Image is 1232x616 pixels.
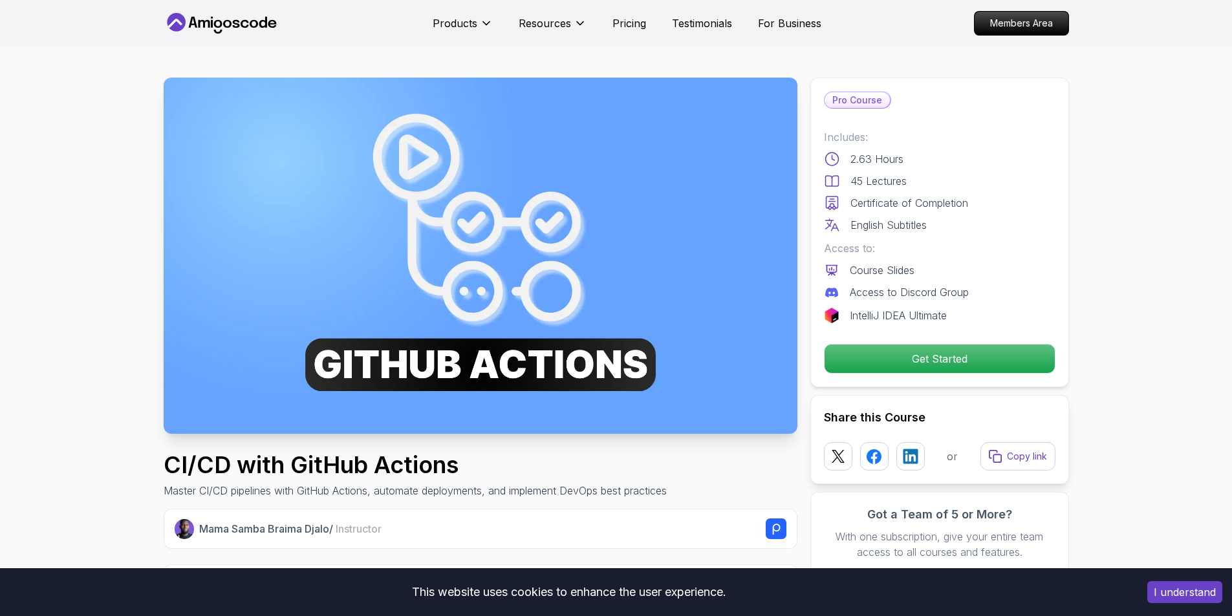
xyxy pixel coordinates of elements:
[612,16,646,31] a: Pricing
[824,505,1055,524] h3: Got a Team of 5 or More?
[824,409,1055,427] h2: Share this Course
[824,529,1055,560] p: With one subscription, give your entire team access to all courses and features.
[164,452,667,478] h1: CI/CD with GitHub Actions
[433,16,493,41] button: Products
[175,519,195,539] img: Nelson Djalo
[974,11,1069,36] a: Members Area
[947,449,958,464] p: or
[824,308,839,323] img: jetbrains logo
[10,578,1128,606] div: This website uses cookies to enhance the user experience.
[824,240,1055,256] p: Access to:
[164,78,797,434] img: ci-cd-with-github-actions_thumbnail
[199,521,382,536] p: Mama Samba Braima Djalo /
[1007,450,1047,463] p: Copy link
[850,217,927,233] p: English Subtitles
[433,16,477,31] p: Products
[975,12,1068,35] p: Members Area
[850,195,968,211] p: Certificate of Completion
[519,16,571,31] p: Resources
[519,16,587,41] button: Resources
[824,129,1055,145] p: Includes:
[1147,581,1222,603] button: Accept cookies
[672,16,732,31] a: Testimonials
[825,92,890,108] p: Pro Course
[336,522,382,535] span: Instructor
[850,151,903,167] p: 2.63 Hours
[980,442,1055,471] button: Copy link
[824,565,1055,580] a: Check our Business Plan
[824,344,1055,374] button: Get Started
[164,483,667,498] p: Master CI/CD pipelines with GitHub Actions, automate deployments, and implement DevOps best pract...
[850,173,907,189] p: 45 Lectures
[850,308,947,323] p: IntelliJ IDEA Ultimate
[825,345,1055,373] p: Get Started
[850,284,969,300] p: Access to Discord Group
[850,262,914,278] p: Course Slides
[758,16,821,31] a: For Business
